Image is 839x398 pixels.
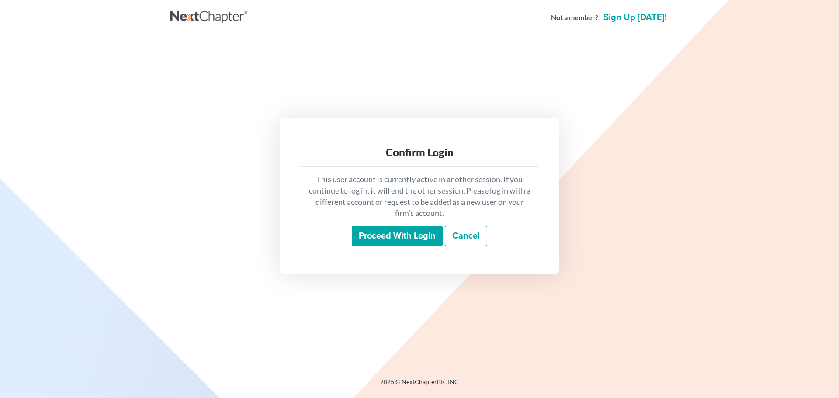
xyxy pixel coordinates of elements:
[170,377,669,393] div: 2025 © NextChapterBK, INC
[308,174,531,219] p: This user account is currently active in another session. If you continue to log in, it will end ...
[602,13,669,22] a: Sign up [DATE]!
[445,226,487,246] a: Cancel
[352,226,443,246] input: Proceed with login
[551,13,598,23] strong: Not a member?
[308,145,531,159] div: Confirm Login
